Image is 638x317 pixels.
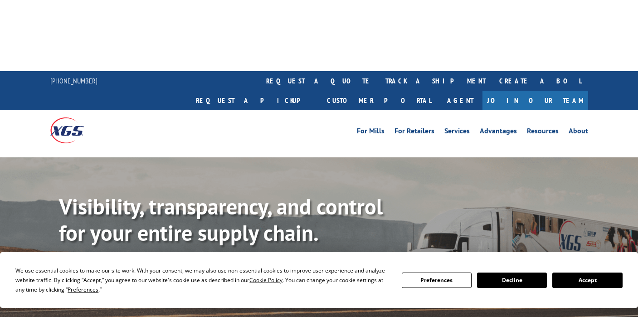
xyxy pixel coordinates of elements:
[68,286,98,293] span: Preferences
[402,273,472,288] button: Preferences
[259,71,379,91] a: request a quote
[249,276,282,284] span: Cookie Policy
[50,76,97,85] a: [PHONE_NUMBER]
[482,91,588,110] a: Join Our Team
[379,71,492,91] a: track a shipment
[480,127,517,137] a: Advantages
[15,266,390,294] div: We use essential cookies to make our site work. With your consent, we may also use non-essential ...
[444,127,470,137] a: Services
[527,127,559,137] a: Resources
[477,273,547,288] button: Decline
[569,127,588,137] a: About
[552,273,622,288] button: Accept
[357,127,385,137] a: For Mills
[59,192,383,247] b: Visibility, transparency, and control for your entire supply chain.
[394,127,434,137] a: For Retailers
[492,71,588,91] a: Create a BOL
[320,91,438,110] a: Customer Portal
[438,91,482,110] a: Agent
[189,91,320,110] a: Request a pickup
